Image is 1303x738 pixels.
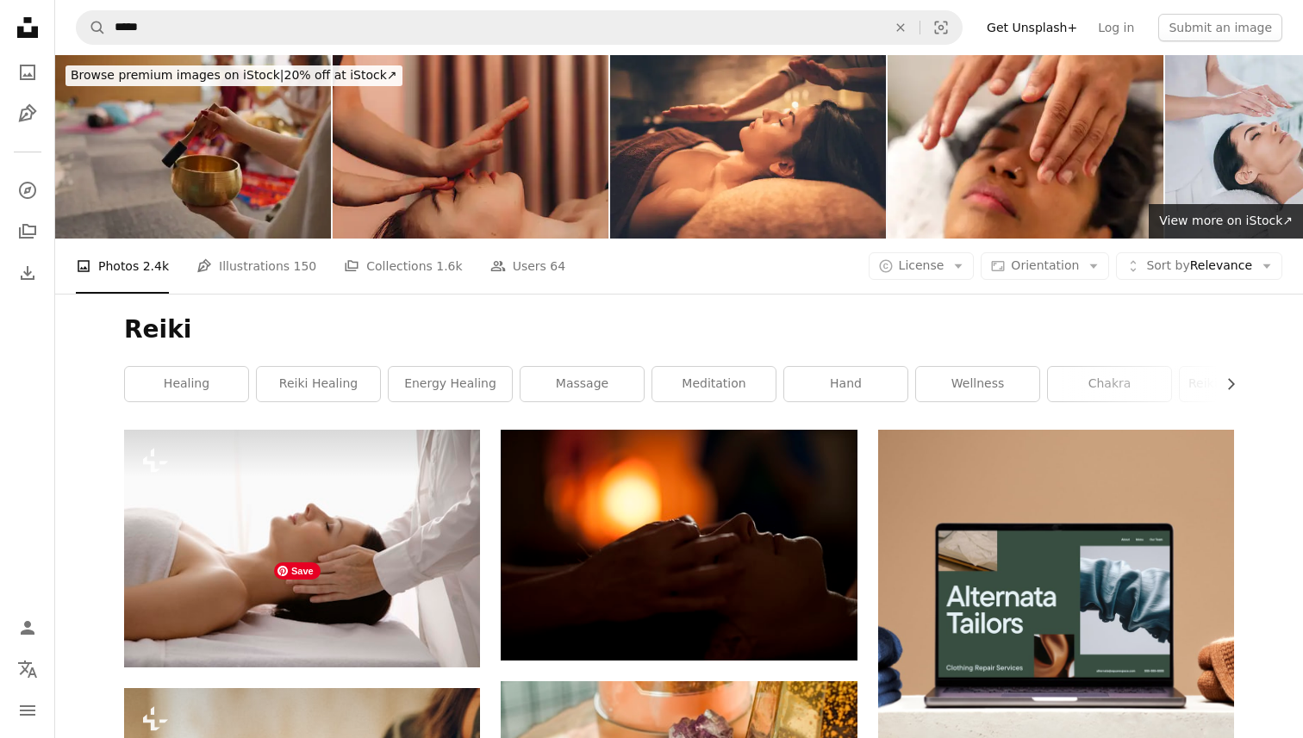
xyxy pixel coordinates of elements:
[10,96,45,131] a: Illustrations
[1146,257,1252,275] span: Relevance
[1215,367,1234,401] button: scroll list to the right
[501,537,857,553] a: persons hand on top of sun
[124,314,1234,345] h1: Reiki
[981,252,1109,280] button: Orientation
[501,430,857,660] img: persons hand on top of sun
[521,367,644,401] a: massage
[976,14,1088,41] a: Get Unsplash+
[888,55,1163,239] img: Hispanic woman receiving reiki therapy with therapist's hands hovering above her head
[55,55,331,239] img: Performers and group of people joining music and sound therapy session
[550,257,565,276] span: 64
[77,11,106,44] button: Search Unsplash
[1088,14,1144,41] a: Log in
[389,367,512,401] a: energy healing
[294,257,317,276] span: 150
[10,652,45,686] button: Language
[10,693,45,728] button: Menu
[1011,258,1079,272] span: Orientation
[10,55,45,90] a: Photos
[1180,367,1303,401] a: reiki energy healing
[333,55,608,239] img: Relaxation Therapy Session with Reiki Practitioner Performing Healing Technique
[1048,367,1171,401] a: chakra
[436,257,462,276] span: 1.6k
[71,68,397,82] span: 20% off at iStock ↗
[1159,214,1293,227] span: View more on iStock ↗
[76,10,963,45] form: Find visuals sitewide
[124,540,480,555] a: a woman getting a massage at a spa
[257,367,380,401] a: reiki healing
[610,55,886,239] img: Young woman relaxing with body and face massage at spa
[490,239,566,294] a: Users 64
[274,562,321,580] span: Save
[1149,204,1303,239] a: View more on iStock↗
[10,173,45,208] a: Explore
[916,367,1039,401] a: wellness
[652,367,776,401] a: meditation
[1116,252,1282,280] button: Sort byRelevance
[10,256,45,290] a: Download History
[196,239,316,294] a: Illustrations 150
[71,68,284,82] span: Browse premium images on iStock |
[1158,14,1282,41] button: Submit an image
[124,430,480,667] img: a woman getting a massage at a spa
[55,55,413,96] a: Browse premium images on iStock|20% off at iStock↗
[784,367,907,401] a: hand
[882,11,920,44] button: Clear
[920,11,962,44] button: Visual search
[344,239,462,294] a: Collections 1.6k
[10,214,45,249] a: Collections
[1146,258,1189,272] span: Sort by
[125,367,248,401] a: healing
[869,252,975,280] button: License
[899,258,945,272] span: License
[10,611,45,645] a: Log in / Sign up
